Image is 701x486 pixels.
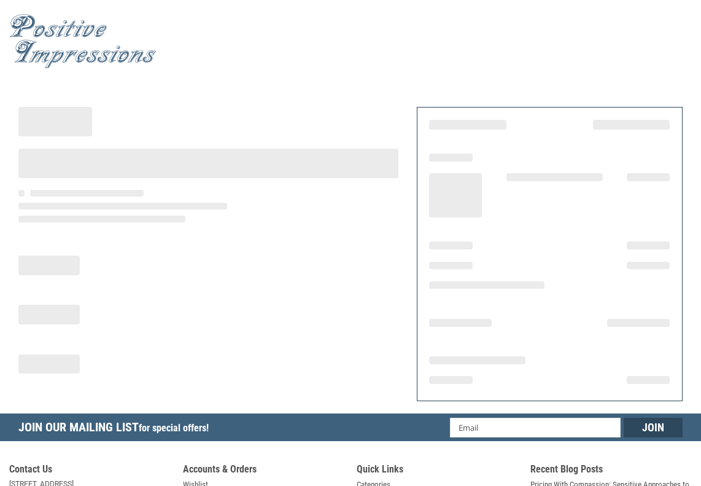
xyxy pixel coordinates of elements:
[139,422,209,434] span: for special offers!
[183,463,344,479] h5: Accounts & Orders
[450,418,621,437] input: Email
[357,463,518,479] h5: Quick Links
[624,418,683,437] input: Join
[9,463,171,479] h5: Contact Us
[530,463,692,479] h5: Recent Blog Posts
[9,14,157,69] img: Positive Impressions
[18,413,215,445] h5: Join Our Mailing List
